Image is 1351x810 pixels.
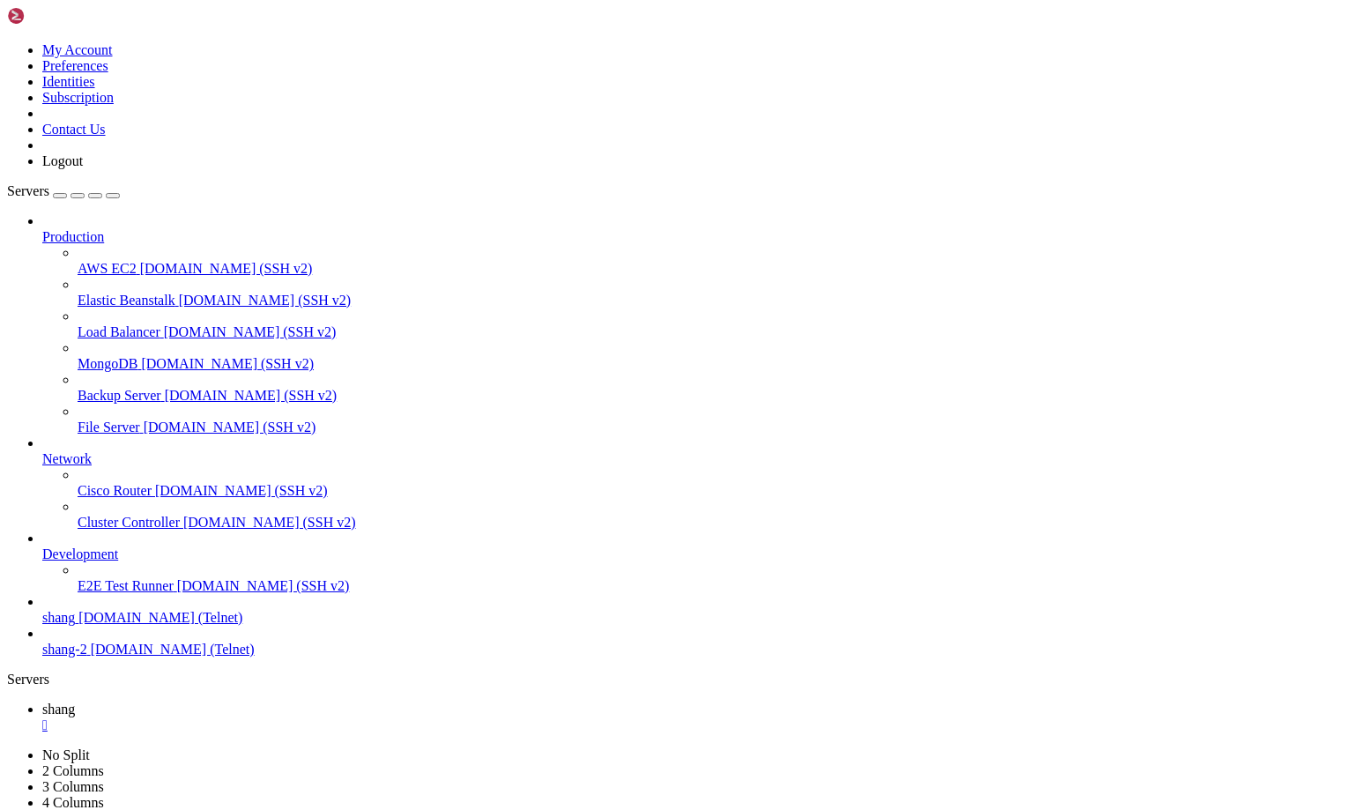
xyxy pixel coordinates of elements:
a: Backup Server [DOMAIN_NAME] (SSH v2) [78,388,1344,404]
span: ------------------------------ [7,219,219,232]
span: ---- [7,152,35,166]
span: Load Balancer [78,324,160,339]
span: [DOMAIN_NAME] (SSH v2) [183,515,356,530]
a: shang [DOMAIN_NAME] (Telnet) [42,610,1344,626]
span: 4/13 [7,576,35,589]
span: Offline [190,338,240,351]
span: 4/3 [7,443,28,457]
span: U [71,602,78,615]
x-row: Your good, good girl [DATE] Aelindra [7,483,1122,496]
li: shang-2 [DOMAIN_NAME] (Telnet) [42,626,1344,658]
x-row: Vows to the Wrong Man [DATE] [PERSON_NAME] [7,549,1122,562]
span: U [71,457,78,470]
a: Network [42,451,1344,467]
span: 4/4 [7,457,28,470]
a: Logout [42,153,83,168]
span: [DOMAIN_NAME] (SSH v2) [155,483,328,498]
span: U [71,443,78,457]
li: File Server [DOMAIN_NAME] (SSH v2) [78,404,1344,435]
div: (0, 51) [7,681,14,695]
x-row: MAIL: 1 messages in folder 0 [unnamed] (0 unread, 0 cleared). [7,7,1122,20]
span: 4/11 [7,549,35,562]
span: ---- [501,179,529,192]
x-row: Message Posted By [7,390,1122,404]
x-row: 7 players found. [7,351,1122,364]
span: - [106,20,113,33]
li: Backup Server [DOMAIN_NAME] (SSH v2) [78,372,1344,404]
span: U [71,642,78,655]
span: O [56,192,63,205]
a: E2E Test Runner [DOMAIN_NAME] (SSH v2) [78,578,1344,594]
x-row: [PERSON_NAME] (#12355) Amari [7,285,1122,298]
span: [DOMAIN_NAME] (Telnet) [78,610,242,625]
x-row: om is tucked into the left hand corner behind the front door. [7,113,1122,126]
span: 4/5 [7,470,28,483]
div: Servers [7,672,1344,687]
span: 4/16 [7,615,35,628]
x-row: Fuck my cock and cum in my balls [DATE] [PERSON_NAME] [7,642,1122,655]
x-row: ISO Exotic F(s) For Breeding RP [DATE] [PERSON_NAME] [7,628,1122,642]
a: 4 Columns [42,795,104,810]
x-row: M LF F Hypnosis or Mind Control sc [DATE] Winter [7,457,1122,470]
x-row: [PERSON_NAME] (#2346) [7,311,1122,324]
li: shang [DOMAIN_NAME] (Telnet) [42,594,1344,626]
span: 4/2 [7,430,28,443]
x-row: Taron (#12295) [7,298,1122,311]
a: shang-2 [DOMAIN_NAME] (Telnet) [42,642,1344,658]
x-row: Philippa (#18920) Phil [7,338,1122,351]
span: [DOMAIN_NAME] (SSH v2) [165,388,338,403]
span: ed [353,417,367,430]
span: 4/14 [7,589,35,602]
span: 4/1 [7,417,28,430]
span: << [437,179,451,192]
span: >> [99,152,113,166]
span: Cluster Controller [78,515,180,530]
span: [DOMAIN_NAME] (Telnet) [91,642,255,657]
span: 4/19 [7,655,35,668]
span: U [71,536,78,549]
span: Board 4 Posting Rules [113,417,261,430]
x-row: November (#16681) Nov 58m [7,324,1122,338]
li: Production [42,213,1344,435]
x-row: Silver Fox M lf M [DATE] Cael [7,430,1122,443]
span: 4/8 [7,509,28,523]
span: 4/7 [7,496,28,509]
x-row: Worthy Transformation (F iso M) [DATE] Tak [7,615,1122,628]
x-row: ions. To the right is a kitchen, the pickled pine cabinets offering plenty of storage. A large ch... [7,86,1122,100]
x-row: Taciturn Tiny Tormented Terribly T [DATE] Minim [7,470,1122,483]
span: Offline [106,298,155,311]
x-row: [PERSON_NAME] (#8918 [PERSON_NAME] 33s [7,271,1122,285]
x-row: Dragon-teen looking for an owner [DATE] Reynn [7,509,1122,523]
span: Development [42,546,118,561]
x-row: (#24482RAU) [7,20,1122,33]
span: e [345,417,353,430]
li: AWS EC2 [DOMAIN_NAME] (SSH v2) [78,245,1344,277]
span: << [197,351,212,364]
span: Gr [331,417,345,430]
li: E2E Test Runner [DOMAIN_NAME] (SSH v2) [78,562,1344,594]
span: U [71,509,78,523]
span: U [71,576,78,589]
span: U [71,655,78,668]
span: Name [PERSON_NAME]/Idl Comment [21,232,360,245]
a: MongoDB [DOMAIN_NAME] (SSH v2) [78,356,1344,372]
span: File Server [78,420,140,435]
span: Servers [7,183,49,198]
a: Servers [7,183,120,198]
span: 4/9 [7,523,28,536]
span: [DOMAIN_NAME] (SSH v2) [141,356,314,371]
a: Preferences [42,58,108,73]
a: Development [42,546,1344,562]
x-row: Mute Mini Miserably Mistreated by [DATE] Minim [7,576,1122,589]
span: [DOMAIN_NAME] (SSH v2) [177,578,350,593]
li: MongoDB [DOMAIN_NAME] (SSH v2) [78,340,1344,372]
span: shang [42,610,75,625]
span: ------------------------------------------------------------------------------ [7,245,557,258]
a: Cisco Router [DOMAIN_NAME] (SSH v2) [78,483,1344,499]
a: Identities [42,74,95,89]
span: U [71,523,78,536]
span: U [71,470,78,483]
span: [DOMAIN_NAME] (SSH v2) [144,420,316,435]
span: 4/12 [7,562,35,576]
x-row: Seeking new friends and partners [DATE] Scylla [7,443,1122,457]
